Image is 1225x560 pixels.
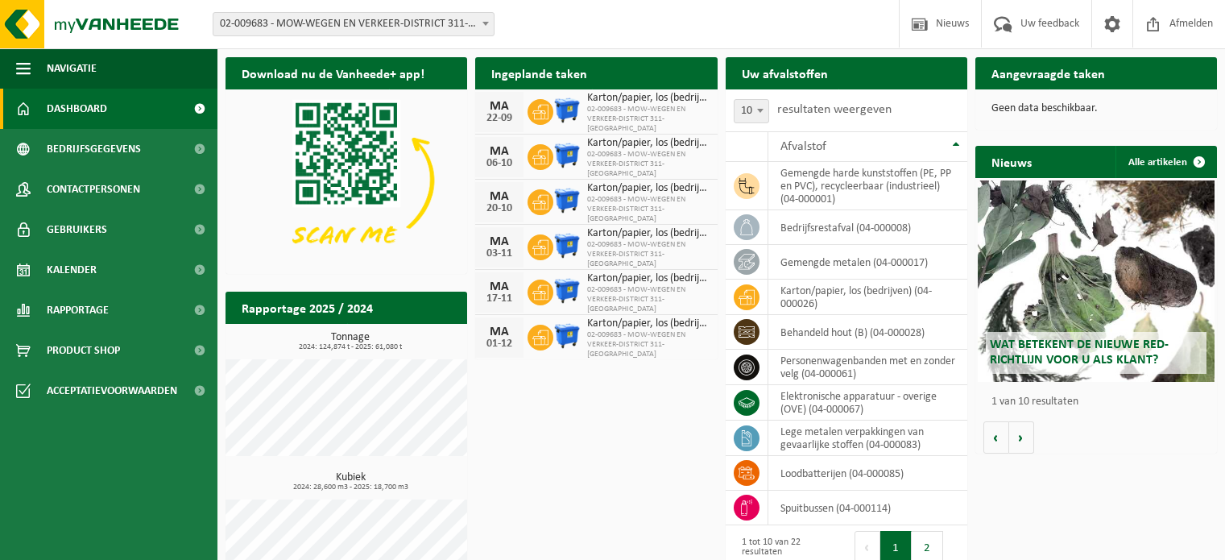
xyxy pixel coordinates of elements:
[983,421,1009,454] button: Vorige
[1115,146,1215,178] a: Alle artikelen
[768,210,967,245] td: bedrijfsrestafval (04-000008)
[553,187,581,214] img: WB-1100-HPE-BE-01
[47,48,97,89] span: Navigatie
[483,326,515,338] div: MA
[553,322,581,350] img: WB-1100-HPE-BE-01
[587,92,709,105] span: Karton/papier, los (bedrijven)
[47,89,107,129] span: Dashboard
[975,146,1048,177] h2: Nieuws
[991,396,1209,408] p: 1 van 10 resultaten
[587,272,709,285] span: Karton/papier, los (bedrijven)
[780,140,826,153] span: Afvalstof
[483,248,515,259] div: 03-11
[47,290,109,330] span: Rapportage
[226,292,389,323] h2: Rapportage 2025 / 2024
[47,330,120,371] span: Product Shop
[777,103,892,116] label: resultaten weergeven
[47,169,140,209] span: Contactpersonen
[234,483,467,492] span: 2024: 28,600 m3 - 2025: 18,700 m3
[47,250,97,290] span: Kalender
[726,57,844,89] h2: Uw afvalstoffen
[483,293,515,305] div: 17-11
[587,150,709,179] span: 02-009683 - MOW-WEGEN EN VERKEER-DISTRICT 311-[GEOGRAPHIC_DATA]
[768,162,967,210] td: gemengde harde kunststoffen (PE, PP en PVC), recycleerbaar (industrieel) (04-000001)
[226,57,441,89] h2: Download nu de Vanheede+ app!
[734,99,769,123] span: 10
[990,338,1169,367] span: Wat betekent de nieuwe RED-richtlijn voor u als klant?
[347,323,466,355] a: Bekijk rapportage
[47,129,141,169] span: Bedrijfsgegevens
[483,235,515,248] div: MA
[553,97,581,124] img: WB-1100-HPE-BE-01
[768,491,967,525] td: spuitbussen (04-000114)
[47,371,177,411] span: Acceptatievoorwaarden
[47,209,107,250] span: Gebruikers
[1009,421,1034,454] button: Volgende
[234,472,467,492] h3: Kubiek
[483,338,515,350] div: 01-12
[768,456,967,491] td: loodbatterijen (04-000085)
[768,350,967,385] td: personenwagenbanden met en zonder velg (04-000061)
[735,100,768,122] span: 10
[475,57,603,89] h2: Ingeplande taken
[587,330,709,359] span: 02-009683 - MOW-WEGEN EN VERKEER-DISTRICT 311-[GEOGRAPHIC_DATA]
[978,180,1215,382] a: Wat betekent de nieuwe RED-richtlijn voor u als klant?
[553,232,581,259] img: WB-1100-HPE-BE-01
[587,285,709,314] span: 02-009683 - MOW-WEGEN EN VERKEER-DISTRICT 311-[GEOGRAPHIC_DATA]
[226,89,467,271] img: Download de VHEPlus App
[483,280,515,293] div: MA
[483,158,515,169] div: 06-10
[587,195,709,224] span: 02-009683 - MOW-WEGEN EN VERKEER-DISTRICT 311-[GEOGRAPHIC_DATA]
[553,277,581,305] img: WB-1100-HPE-BE-01
[234,343,467,351] span: 2024: 124,874 t - 2025: 61,080 t
[483,145,515,158] div: MA
[213,12,495,36] span: 02-009683 - MOW-WEGEN EN VERKEER-DISTRICT 311-BRUGGE - 8000 BRUGGE, KONING ALBERT I LAAN 293
[213,13,494,35] span: 02-009683 - MOW-WEGEN EN VERKEER-DISTRICT 311-BRUGGE - 8000 BRUGGE, KONING ALBERT I LAAN 293
[768,421,967,456] td: lege metalen verpakkingen van gevaarlijke stoffen (04-000083)
[483,190,515,203] div: MA
[768,385,967,421] td: elektronische apparatuur - overige (OVE) (04-000067)
[553,142,581,169] img: WB-1100-HPE-BE-01
[483,203,515,214] div: 20-10
[587,227,709,240] span: Karton/papier, los (bedrijven)
[975,57,1121,89] h2: Aangevraagde taken
[587,240,709,269] span: 02-009683 - MOW-WEGEN EN VERKEER-DISTRICT 311-[GEOGRAPHIC_DATA]
[587,105,709,134] span: 02-009683 - MOW-WEGEN EN VERKEER-DISTRICT 311-[GEOGRAPHIC_DATA]
[991,103,1201,114] p: Geen data beschikbaar.
[234,332,467,351] h3: Tonnage
[483,113,515,124] div: 22-09
[768,280,967,315] td: karton/papier, los (bedrijven) (04-000026)
[587,182,709,195] span: Karton/papier, los (bedrijven)
[768,315,967,350] td: behandeld hout (B) (04-000028)
[587,317,709,330] span: Karton/papier, los (bedrijven)
[768,245,967,280] td: gemengde metalen (04-000017)
[483,100,515,113] div: MA
[587,137,709,150] span: Karton/papier, los (bedrijven)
